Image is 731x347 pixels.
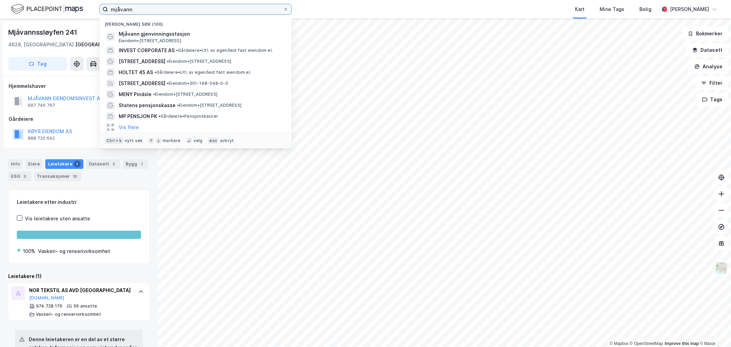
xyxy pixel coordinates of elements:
div: Bolig [639,5,651,13]
button: Tag [8,57,67,71]
div: ESG [8,172,31,181]
span: HOLTET 45 AS [119,68,153,77]
div: Eiere [25,159,43,169]
span: • [177,103,179,108]
span: [STREET_ADDRESS] [119,57,165,66]
img: logo.f888ab2527a4732fd821a326f86c7f29.svg [11,3,83,15]
span: • [167,59,169,64]
div: 4628, [GEOGRAPHIC_DATA] [8,41,74,49]
div: Datasett [86,159,120,169]
div: 56 ansatte [73,303,97,309]
div: 2 [110,161,117,167]
button: [DOMAIN_NAME] [29,295,64,301]
div: 100% [23,247,35,255]
div: markere [163,138,180,143]
div: 888 720 642 [28,136,55,141]
a: Mapbox [610,341,628,346]
div: Hjemmelshaver [9,82,149,90]
div: Vis leietakere uten ansatte [25,215,90,223]
div: Ctrl + k [105,137,123,144]
div: 1 [74,161,81,167]
img: Z [715,262,728,275]
span: Eiendom • 301-148-348-0-0 [167,81,228,86]
iframe: Chat Widget [697,314,731,347]
div: 3 [22,173,28,180]
div: [PERSON_NAME] [670,5,709,13]
span: MENY Pindsle [119,90,152,99]
div: Vaskeri- og renserivirksomhet [36,312,101,317]
button: Filter [695,76,728,90]
button: Tags [696,93,728,106]
span: Eiendom • [STREET_ADDRESS] [167,59,231,64]
span: MP PENSJON PK [119,112,157,120]
div: 1 [139,161,145,167]
div: Mine Tags [600,5,624,13]
span: • [176,48,178,53]
div: Kontrollprogram for chat [697,314,731,347]
button: Vis flere [119,123,139,131]
span: • [158,114,161,119]
div: Leietakere etter industri [17,198,141,206]
div: avbryt [220,138,234,143]
div: 974 728 176 [36,303,62,309]
span: • [153,92,155,97]
div: Gårdeiere [9,115,149,123]
span: INVEST CORPORATE AS [119,46,175,55]
div: velg [193,138,203,143]
button: Analyse [688,60,728,73]
div: esc [208,137,219,144]
a: Improve this map [665,341,699,346]
div: Leietakere [45,159,83,169]
div: 997 746 767 [28,103,55,108]
span: Mjåvann gjenvinningsstasjon [119,30,283,38]
div: Kart [575,5,585,13]
span: Statens pensjonskasse [119,101,176,109]
div: Leietakere (1) [8,272,150,280]
span: Gårdeiere • Utl. av egen/leid fast eiendom el. [154,70,251,75]
div: Mjåvannssløyfen 241 [8,27,79,38]
span: Eiendom • [STREET_ADDRESS] [119,38,181,44]
span: • [154,70,156,75]
div: [GEOGRAPHIC_DATA], 575/479 [75,41,150,49]
div: nytt søk [125,138,143,143]
span: Gårdeiere • Utl. av egen/leid fast eiendom el. [176,48,273,53]
a: OpenStreetMap [630,341,663,346]
div: Info [8,159,23,169]
input: Søk på adresse, matrikkel, gårdeiere, leietakere eller personer [108,4,283,14]
div: [PERSON_NAME] søk (100) [99,16,292,28]
button: Datasett [686,43,728,57]
div: Transaksjoner [34,172,81,181]
div: Bygg [123,159,148,169]
div: NOR TEKSTIL AS AVD [GEOGRAPHIC_DATA] [29,286,131,294]
span: [STREET_ADDRESS] [119,79,165,88]
div: 10 [71,173,79,180]
span: Gårdeiere • Pensjonskasser [158,114,218,119]
span: Eiendom • [STREET_ADDRESS] [153,92,217,97]
span: Eiendom • [STREET_ADDRESS] [177,103,241,108]
div: Vaskeri- og renserivirksomhet [38,247,110,255]
span: • [167,81,169,86]
button: Bokmerker [682,27,728,41]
